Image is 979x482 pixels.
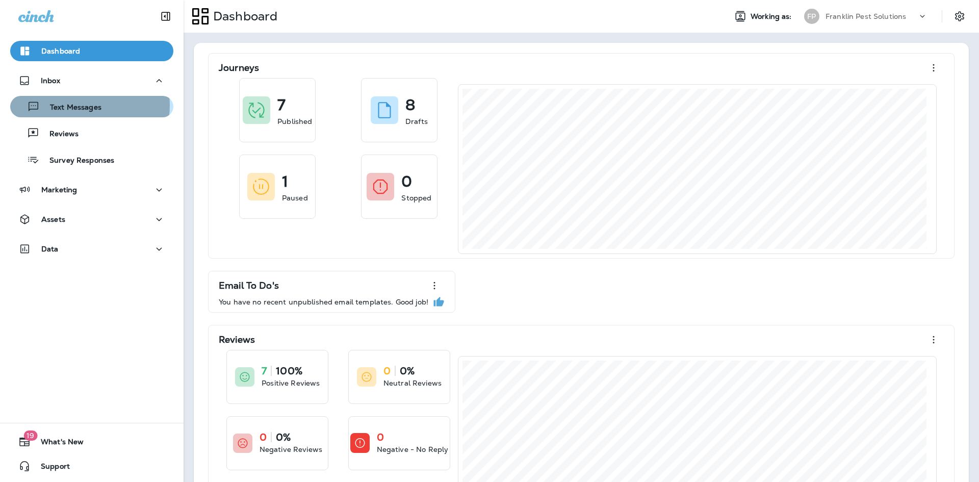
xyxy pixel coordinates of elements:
button: Collapse Sidebar [151,6,180,27]
button: Survey Responses [10,149,173,170]
p: Negative Reviews [260,444,322,454]
p: 0 [260,432,267,442]
p: 0 [377,432,384,442]
button: Inbox [10,70,173,91]
p: Drafts [405,116,428,126]
p: Paused [282,193,308,203]
div: FP [804,9,819,24]
p: 8 [405,100,415,110]
p: Assets [41,215,65,223]
p: Reviews [219,335,255,345]
p: Neutral Reviews [383,378,442,388]
button: 19What's New [10,432,173,452]
p: 0 [383,366,391,376]
p: Stopped [401,193,431,203]
p: Inbox [41,77,60,85]
button: Settings [950,7,969,26]
span: Working as: [751,12,794,21]
p: Dashboard [209,9,277,24]
span: What's New [31,438,84,450]
p: Text Messages [40,103,101,113]
p: 7 [262,366,267,376]
p: 100% [276,366,302,376]
button: Assets [10,209,173,230]
p: Marketing [41,186,77,194]
button: Text Messages [10,96,173,117]
p: Reviews [39,130,79,139]
button: Reviews [10,122,173,144]
p: Negative - No Reply [377,444,449,454]
p: Dashboard [41,47,80,55]
button: Marketing [10,180,173,200]
p: 1 [282,176,288,187]
p: Data [41,245,59,253]
p: 7 [277,100,286,110]
p: Survey Responses [39,156,114,166]
p: 0 [401,176,412,187]
p: 0% [276,432,291,442]
p: Email To Do's [219,281,279,291]
p: Published [277,116,312,126]
p: Franklin Pest Solutions [826,12,906,20]
p: 0% [400,366,415,376]
button: Data [10,239,173,259]
button: Support [10,456,173,476]
span: Support [31,462,70,474]
p: You have no recent unpublished email templates. Good job! [219,298,428,306]
span: 19 [23,430,37,441]
button: Dashboard [10,41,173,61]
p: Journeys [219,63,259,73]
p: Positive Reviews [262,378,320,388]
